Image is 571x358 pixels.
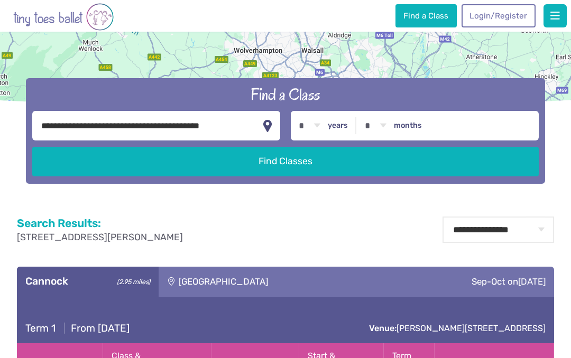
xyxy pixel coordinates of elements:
p: [STREET_ADDRESS][PERSON_NAME] [17,231,183,244]
span: [DATE] [518,276,546,287]
span: Term 1 [25,322,56,334]
label: months [394,121,422,130]
small: (2.95 miles) [113,275,150,286]
a: Login/Register [462,4,536,27]
strong: Venue: [369,323,397,333]
a: Find a Class [395,4,457,27]
h4: From [DATE] [25,322,129,335]
button: Find Classes [32,147,538,176]
label: years [328,121,348,130]
h2: Find a Class [32,84,538,105]
h3: Cannock [25,275,150,288]
a: Venue:[PERSON_NAME][STREET_ADDRESS] [369,323,546,333]
span: | [58,322,70,334]
h2: Search Results: [17,216,183,230]
a: Open this area in Google Maps (opens a new window) [3,98,38,112]
img: Google [3,98,38,112]
div: Sep-Oct on [382,267,554,296]
div: [GEOGRAPHIC_DATA] [159,267,382,296]
img: tiny toes ballet [13,2,114,32]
